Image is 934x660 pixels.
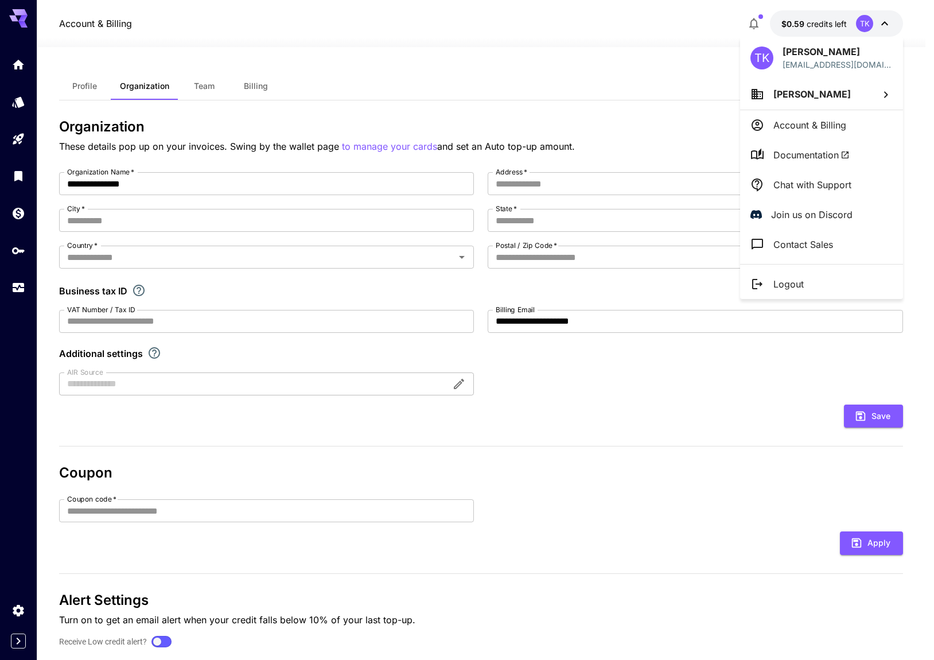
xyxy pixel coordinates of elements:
p: Contact Sales [773,238,833,251]
span: Documentation [773,148,850,162]
div: TK [750,46,773,69]
p: [EMAIL_ADDRESS][DOMAIN_NAME] [783,59,893,71]
div: contact@koha-tech.com [783,59,893,71]
span: [PERSON_NAME] [773,88,851,100]
p: [PERSON_NAME] [783,45,893,59]
p: Logout [773,277,804,291]
button: [PERSON_NAME] [740,79,903,110]
p: Join us on Discord [771,208,853,222]
p: Account & Billing [773,118,846,132]
p: Chat with Support [773,178,851,192]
